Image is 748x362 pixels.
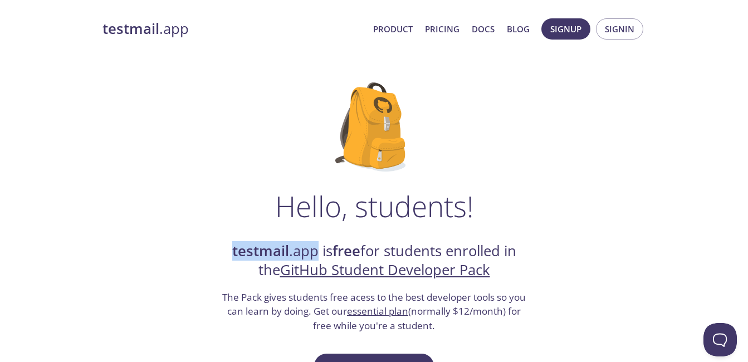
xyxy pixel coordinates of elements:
[425,22,459,36] a: Pricing
[507,22,530,36] a: Blog
[275,189,473,223] h1: Hello, students!
[102,19,159,38] strong: testmail
[335,82,413,172] img: github-student-backpack.png
[333,241,360,261] strong: free
[347,305,408,317] a: essential plan
[280,260,490,280] a: GitHub Student Developer Pack
[221,242,527,280] h2: .app is for students enrolled in the
[596,18,643,40] button: Signin
[605,22,634,36] span: Signin
[541,18,590,40] button: Signup
[472,22,495,36] a: Docs
[550,22,581,36] span: Signup
[232,241,289,261] strong: testmail
[703,323,737,356] iframe: Help Scout Beacon - Open
[221,290,527,333] h3: The Pack gives students free acess to the best developer tools so you can learn by doing. Get our...
[373,22,413,36] a: Product
[102,19,364,38] a: testmail.app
